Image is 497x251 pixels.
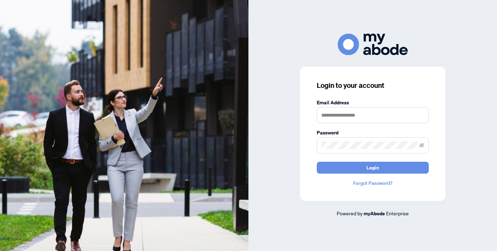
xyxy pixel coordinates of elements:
label: Email Address [317,99,429,106]
span: Enterprise [386,210,409,216]
a: myAbode [364,210,385,217]
h3: Login to your account [317,81,429,90]
button: Login [317,162,429,174]
label: Password [317,129,429,137]
img: ma-logo [338,34,408,55]
span: eye-invisible [419,143,424,148]
span: Powered by [337,210,363,216]
span: Login [366,162,379,173]
a: Forgot Password? [317,179,429,187]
